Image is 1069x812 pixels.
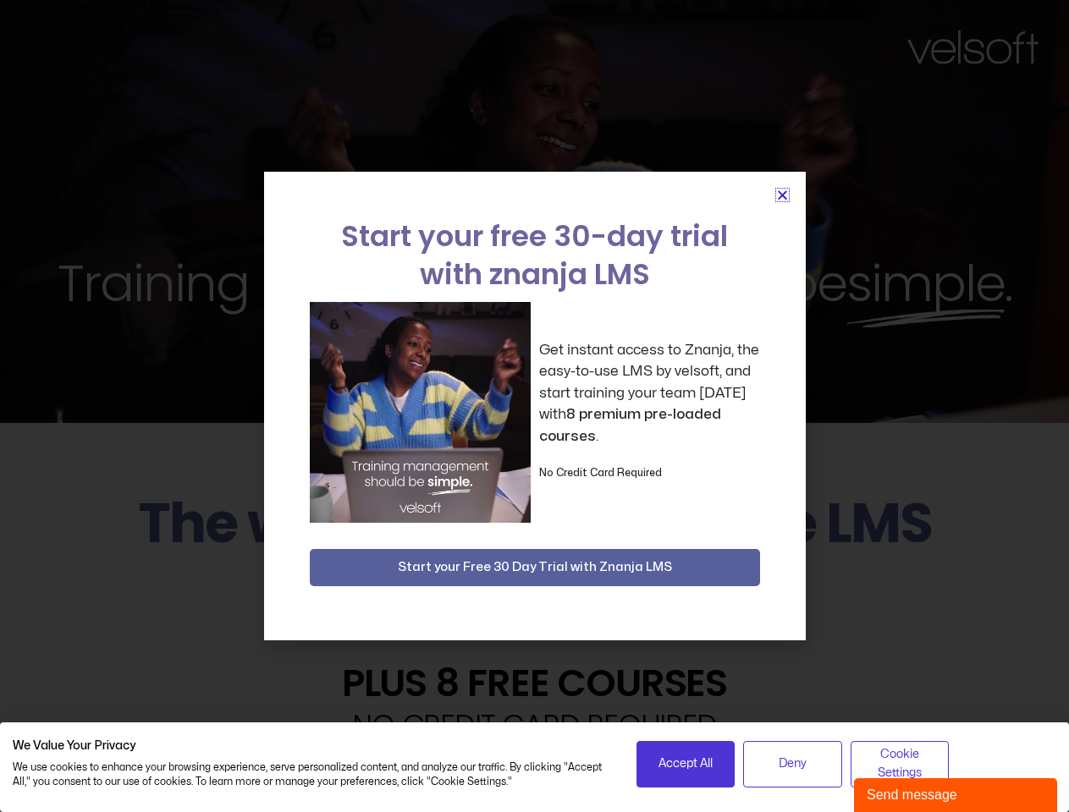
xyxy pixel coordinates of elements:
[851,741,950,787] button: Adjust cookie preferences
[854,775,1061,812] iframe: chat widget
[779,754,807,773] span: Deny
[658,754,713,773] span: Accept All
[13,738,611,754] h2: We Value Your Privacy
[636,741,736,787] button: Accept all cookies
[862,745,939,783] span: Cookie Settings
[539,407,721,443] strong: 8 premium pre-loaded courses
[310,217,760,294] h2: Start your free 30-day trial with znanja LMS
[776,189,789,201] a: Close
[539,468,662,478] strong: No Credit Card Required
[539,339,760,447] p: Get instant access to Znanja, the easy-to-use LMS by velsoft, and start training your team [DATE]...
[13,760,611,789] p: We use cookies to enhance your browsing experience, serve personalized content, and analyze our t...
[398,557,672,578] span: Start your Free 30 Day Trial with Znanja LMS
[310,302,531,523] img: a woman sitting at her laptop dancing
[310,549,760,586] button: Start your Free 30 Day Trial with Znanja LMS
[743,741,842,787] button: Deny all cookies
